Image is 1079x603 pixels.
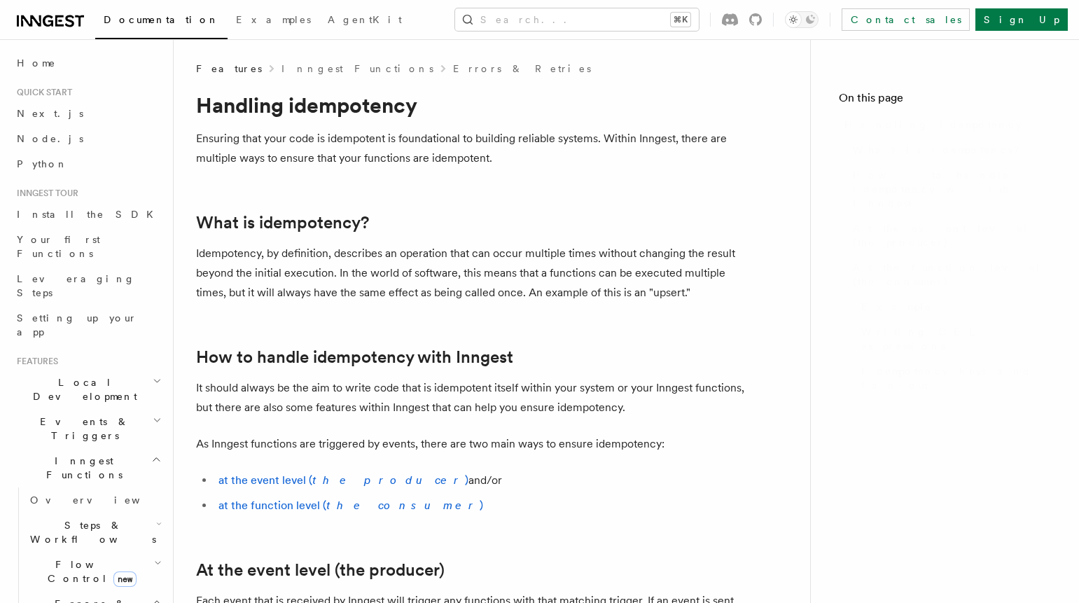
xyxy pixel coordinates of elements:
[328,14,402,25] span: AgentKit
[856,359,1051,398] a: Idempotency keys and fan-out
[17,234,100,259] span: Your first Functions
[11,101,165,126] a: Next.js
[11,454,151,482] span: Inngest Functions
[196,347,513,367] a: How to handle idempotency with Inngest
[455,8,699,31] button: Search...⌘K
[11,151,165,176] a: Python
[319,4,410,38] a: AgentKit
[11,227,165,266] a: Your first Functions
[11,50,165,76] a: Home
[847,162,1051,216] a: How to handle idempotency with Inngest
[453,62,591,76] a: Errors & Retries
[218,499,483,512] a: at the function level (the consumer)
[847,216,1051,255] a: At the event level (the producer)
[11,266,165,305] a: Leveraging Steps
[11,356,58,367] span: Features
[839,90,1051,112] h4: On this page
[312,473,465,487] em: the producer
[861,364,1051,392] span: Idempotency keys and fan-out
[196,213,369,233] a: What is idempotency?
[30,494,174,506] span: Overview
[214,471,756,490] li: and/or
[113,571,137,587] span: new
[844,118,1022,132] span: Handling idempotency
[196,378,756,417] p: It should always be the aim to write code that is idempotent itself within your system or your In...
[228,4,319,38] a: Examples
[17,209,162,220] span: Install the SDK
[785,11,819,28] button: Toggle dark mode
[196,244,756,303] p: Idempotency, by definition, describes an operation that can occur multiple times without changing...
[17,158,68,169] span: Python
[196,92,756,118] h1: Handling idempotency
[11,202,165,227] a: Install the SDK
[17,108,83,119] span: Next.js
[236,14,311,25] span: Examples
[196,62,262,76] span: Features
[839,112,1051,137] a: Handling idempotency
[196,434,756,454] p: As Inngest functions are triggered by events, there are two main ways to ensure idempotency:
[856,319,1051,359] a: Writing CEL expressions
[25,552,165,591] button: Flow Controlnew
[17,273,135,298] span: Leveraging Steps
[218,473,468,487] a: at the event level (the producer)
[847,137,1051,162] a: What is idempotency?
[17,56,56,70] span: Home
[25,518,156,546] span: Steps & Workflows
[11,448,165,487] button: Inngest Functions
[104,14,219,25] span: Documentation
[11,409,165,448] button: Events & Triggers
[11,188,78,199] span: Inngest tour
[853,168,1051,210] span: How to handle idempotency with Inngest
[853,221,1051,249] span: At the event level (the producer)
[196,129,756,168] p: Ensuring that your code is idempotent is foundational to building reliable systems. Within Innges...
[975,8,1068,31] a: Sign Up
[196,560,445,580] a: At the event level (the producer)
[326,499,480,512] em: the consumer
[17,312,137,338] span: Setting up your app
[671,13,690,27] kbd: ⌘K
[853,261,1051,289] span: At the function level (the consumer)
[25,557,154,585] span: Flow Control
[861,300,932,314] span: Example
[11,126,165,151] a: Node.js
[856,294,1051,319] a: Example
[842,8,970,31] a: Contact sales
[853,143,1029,157] span: What is idempotency?
[11,370,165,409] button: Local Development
[25,487,165,513] a: Overview
[11,87,72,98] span: Quick start
[17,133,83,144] span: Node.js
[847,255,1051,294] a: At the function level (the consumer)
[25,513,165,552] button: Steps & Workflows
[861,325,1051,353] span: Writing CEL expressions
[95,4,228,39] a: Documentation
[281,62,433,76] a: Inngest Functions
[11,375,153,403] span: Local Development
[11,415,153,443] span: Events & Triggers
[11,305,165,345] a: Setting up your app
